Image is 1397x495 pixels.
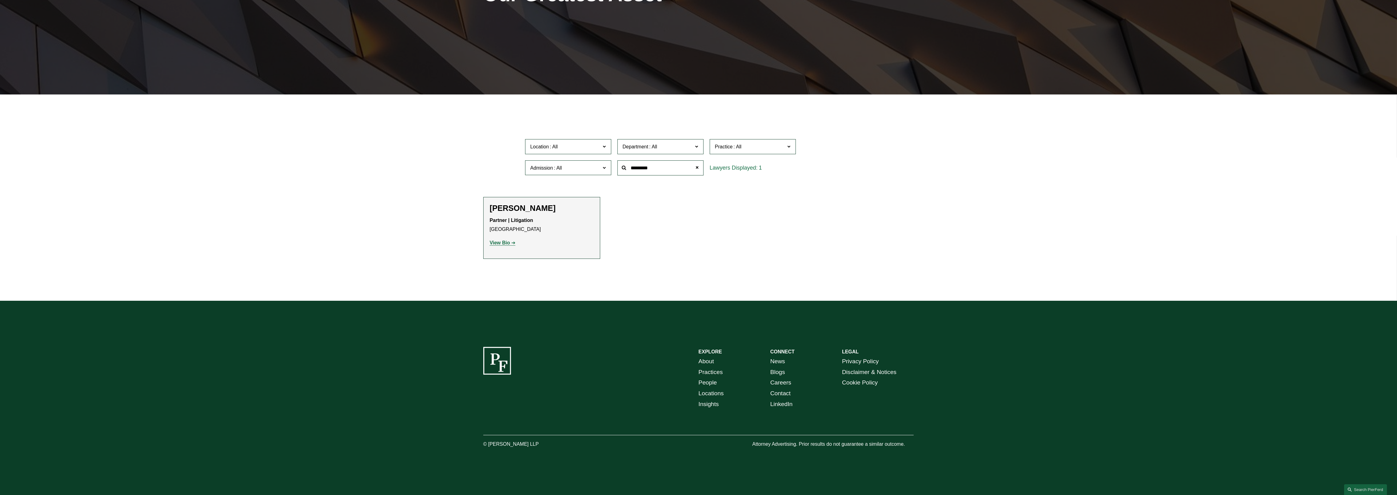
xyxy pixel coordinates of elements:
[623,144,649,149] span: Department
[490,216,594,234] p: [GEOGRAPHIC_DATA]
[770,399,793,410] a: LinkedIn
[699,349,722,354] strong: EXPLORE
[699,367,723,378] a: Practices
[770,349,795,354] strong: CONNECT
[770,356,785,367] a: News
[699,388,724,399] a: Locations
[715,144,733,149] span: Practice
[530,165,553,171] span: Admission
[759,165,762,171] span: 1
[490,240,516,245] a: View Bio
[530,144,549,149] span: Location
[842,367,896,378] a: Disclaimer & Notices
[483,440,573,449] p: © [PERSON_NAME] LLP
[1344,484,1387,495] a: Search this site
[699,356,714,367] a: About
[490,203,594,213] h2: [PERSON_NAME]
[842,356,879,367] a: Privacy Policy
[842,377,878,388] a: Cookie Policy
[699,377,717,388] a: People
[842,349,859,354] strong: LEGAL
[752,440,914,449] p: Attorney Advertising. Prior results do not guarantee a similar outcome.
[770,377,791,388] a: Careers
[770,388,791,399] a: Contact
[770,367,785,378] a: Blogs
[699,399,719,410] a: Insights
[490,240,510,245] strong: View Bio
[490,218,533,223] strong: Partner | Litigation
